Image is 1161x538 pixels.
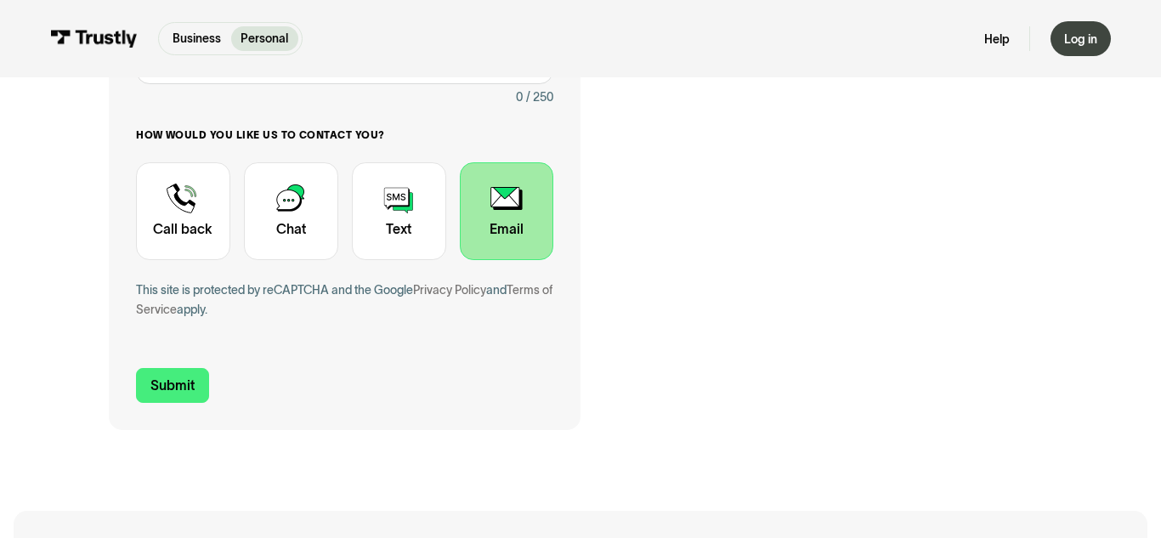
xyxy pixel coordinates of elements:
[136,128,553,142] label: How would you like us to contact you?
[1051,21,1111,57] a: Log in
[136,368,209,404] input: Submit
[50,30,138,48] img: Trustly Logo
[984,31,1010,47] a: Help
[162,26,231,51] a: Business
[173,30,221,48] p: Business
[136,280,553,321] div: This site is protected by reCAPTCHA and the Google and apply.
[413,283,486,297] a: Privacy Policy
[231,26,299,51] a: Personal
[241,30,288,48] p: Personal
[516,88,523,108] div: 0
[526,88,553,108] div: / 250
[1064,31,1097,47] div: Log in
